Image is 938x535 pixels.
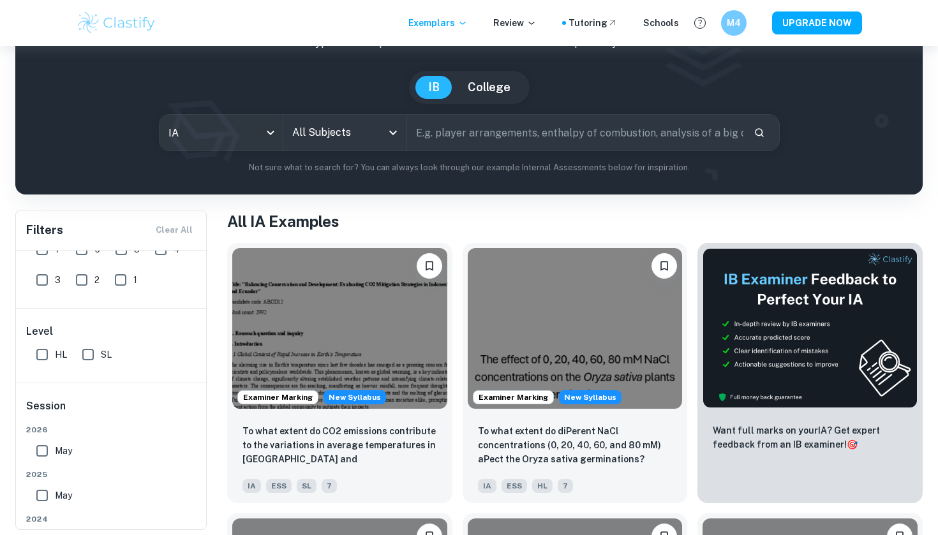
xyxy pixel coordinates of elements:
span: 1 [133,273,137,287]
h6: M4 [727,16,741,30]
p: Not sure what to search for? You can always look through our example Internal Assessments below f... [26,161,912,174]
span: IA [478,479,496,493]
span: 2025 [26,469,197,480]
div: IA [160,115,283,150]
span: 7 [322,479,337,493]
button: M4 [721,10,747,36]
span: HL [532,479,553,493]
img: ESS IA example thumbnail: To what extent do diPerent NaCl concentr [468,248,683,409]
span: 🎯 [847,439,858,450]
button: College [455,76,523,99]
div: Starting from the May 2026 session, the ESS IA requirements have changed. We created this exempla... [559,390,622,404]
span: 2026 [26,424,197,436]
img: ESS IA example thumbnail: To what extent do CO2 emissions contribu [232,248,447,409]
p: Want full marks on your IA ? Get expert feedback from an IB examiner! [713,423,907,451]
button: Bookmark [651,253,677,279]
span: SL [297,479,316,493]
span: ESS [502,479,527,493]
img: Clastify logo [76,10,157,36]
img: Thumbnail [703,248,918,408]
span: 2 [94,273,100,287]
p: Exemplars [408,16,468,30]
span: 7 [558,479,573,493]
button: Search [748,122,770,143]
span: HL [55,348,67,362]
a: ThumbnailWant full marks on yourIA? Get expert feedback from an IB examiner! [697,243,923,503]
h6: Filters [26,221,63,239]
span: May [55,488,72,502]
p: To what extent do diPerent NaCl concentrations (0, 20, 40, 60, and 80 mM) aPect the Oryza sativa ... [478,424,673,466]
span: IA [242,479,261,493]
p: Review [493,16,537,30]
span: May [55,444,72,458]
span: ESS [266,479,292,493]
button: IB [415,76,452,99]
button: Open [384,124,402,142]
h1: All IA Examples [227,210,923,233]
span: Examiner Marking [238,392,318,403]
button: Help and Feedback [689,12,711,34]
span: New Syllabus [559,390,622,404]
span: Examiner Marking [473,392,553,403]
span: 3 [55,273,61,287]
h6: Level [26,324,197,339]
span: SL [101,348,112,362]
div: Starting from the May 2026 session, the ESS IA requirements have changed. We created this exempla... [324,390,386,404]
a: Examiner MarkingStarting from the May 2026 session, the ESS IA requirements have changed. We crea... [227,243,452,503]
span: 2024 [26,513,197,525]
a: Tutoring [569,16,618,30]
button: Bookmark [417,253,442,279]
a: Examiner MarkingStarting from the May 2026 session, the ESS IA requirements have changed. We crea... [463,243,688,503]
h6: Session [26,399,197,424]
input: E.g. player arrangements, enthalpy of combustion, analysis of a big city... [407,115,743,150]
a: Schools [643,16,679,30]
span: New Syllabus [324,390,386,404]
button: UPGRADE NOW [772,11,862,34]
p: To what extent do CO2 emissions contribute to the variations in average temperatures in Indonesia... [242,424,437,467]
